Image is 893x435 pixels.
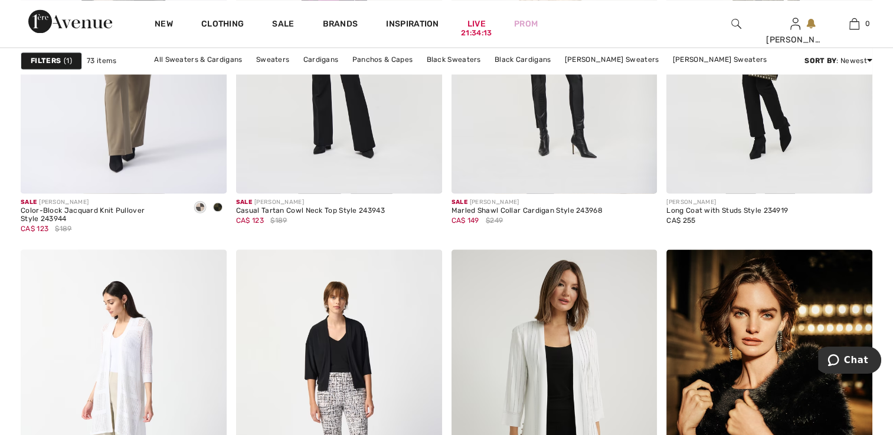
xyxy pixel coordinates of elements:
[236,198,385,207] div: [PERSON_NAME]
[191,198,209,218] div: Taupe melange/black
[489,52,557,67] a: Black Cardigans
[804,57,836,65] strong: Sort By
[155,19,173,31] a: New
[849,17,859,31] img: My Bag
[790,17,800,31] img: My Info
[452,199,467,206] span: Sale
[21,199,37,206] span: Sale
[209,198,227,218] div: Iguana/black
[148,52,248,67] a: All Sweaters & Cardigans
[55,223,71,234] span: $189
[804,55,872,66] div: : Newest
[21,225,48,233] span: CA$ 123
[825,17,883,31] a: 0
[667,52,773,67] a: [PERSON_NAME] Sweaters
[270,215,287,226] span: $189
[272,19,294,31] a: Sale
[486,215,503,226] span: $249
[666,207,788,215] div: Long Coat with Studs Style 234919
[236,199,252,206] span: Sale
[666,198,788,207] div: [PERSON_NAME]
[236,207,385,215] div: Casual Tartan Cowl Neck Top Style 243943
[21,198,182,207] div: [PERSON_NAME]
[420,52,486,67] a: Black Sweaters
[87,55,116,66] span: 73 items
[766,34,824,46] div: [PERSON_NAME]
[250,52,295,67] a: Sweaters
[346,52,419,67] a: Panchos & Capes
[386,19,439,31] span: Inspiration
[452,216,479,225] span: CA$ 149
[467,18,486,30] a: Live21:34:13
[666,216,695,225] span: CA$ 255
[514,18,538,30] a: Prom
[21,207,182,223] div: Color-Block Jacquard Knit Pullover Style 243944
[297,52,345,67] a: Cardigans
[201,19,244,31] a: Clothing
[461,28,492,39] div: 21:34:13
[323,19,358,31] a: Brands
[731,17,741,31] img: search the website
[452,198,603,207] div: [PERSON_NAME]
[28,9,112,33] img: 1ère Avenue
[865,18,870,29] span: 0
[236,216,264,225] span: CA$ 123
[64,55,72,66] span: 1
[559,52,665,67] a: [PERSON_NAME] Sweaters
[790,18,800,29] a: Sign In
[452,207,603,215] div: Marled Shawl Collar Cardigan Style 243968
[31,55,61,66] strong: Filters
[818,347,881,376] iframe: Opens a widget where you can chat to one of our agents
[421,67,500,83] a: Dolcezza Sweaters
